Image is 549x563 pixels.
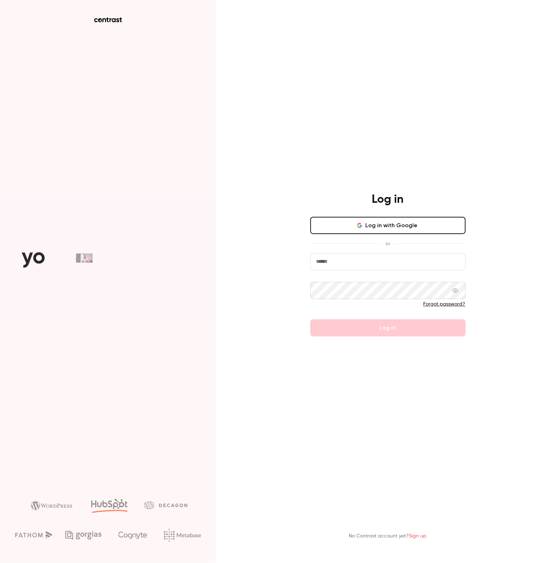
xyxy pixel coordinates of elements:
[409,534,427,539] a: Sign up
[382,240,394,247] span: or
[144,501,187,509] img: decagon
[310,217,466,234] button: Log in with Google
[424,302,466,307] a: Forgot password?
[372,192,404,207] h4: Log in
[349,532,427,540] p: No Contrast account yet?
